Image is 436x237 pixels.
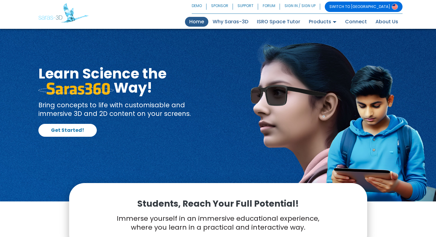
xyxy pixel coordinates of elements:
[325,2,403,12] a: SWITCH TO [GEOGRAPHIC_DATA]
[341,17,371,27] a: Connect
[38,124,97,137] a: Get Started!
[258,2,280,12] a: FORUM
[38,3,88,23] img: Saras 3D
[371,17,403,27] a: About Us
[253,17,304,27] a: ISRO Space Tutor
[38,67,214,95] h1: Learn Science the Way!
[208,17,253,27] a: Why Saras-3D
[38,101,214,118] p: Bring concepts to life with customisable and immersive 3D and 2D content on your screens.
[280,2,320,12] a: SIGN IN / SIGN UP
[192,2,206,12] a: DEMO
[84,198,352,209] p: Students, Reach Your Full Potential!
[206,2,233,12] a: SPONSOR
[185,17,208,27] a: Home
[304,17,341,27] a: Products
[392,4,398,10] img: Switch to USA
[233,2,258,12] a: SUPPORT
[84,214,352,232] p: Immerse yourself in an immersive educational experience, where you learn in a practical and inter...
[38,82,114,95] img: saras 360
